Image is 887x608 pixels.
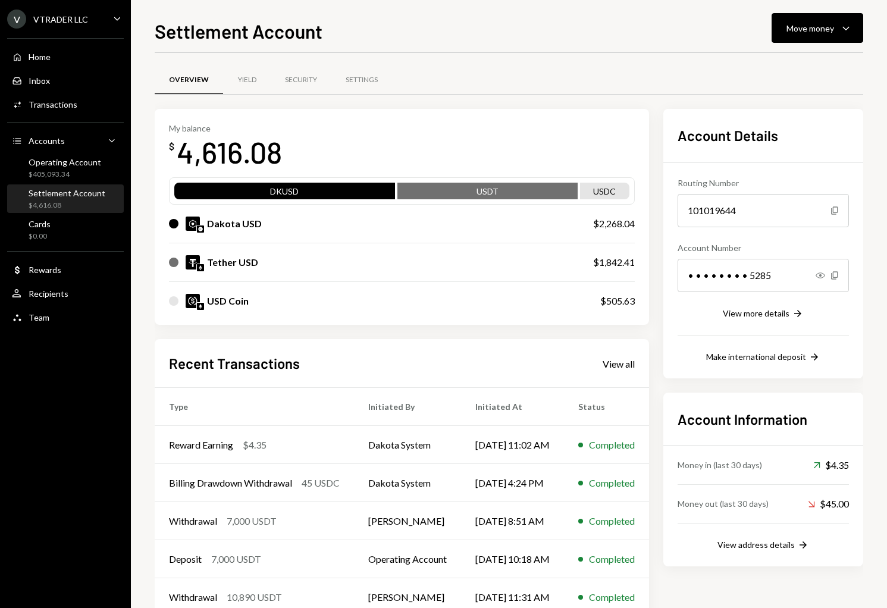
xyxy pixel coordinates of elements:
[169,476,292,490] div: Billing Drawdown Withdrawal
[678,459,762,471] div: Money in (last 30 days)
[603,357,635,370] a: View all
[397,185,578,202] div: USDT
[29,52,51,62] div: Home
[813,458,849,472] div: $4.35
[169,514,217,528] div: Withdrawal
[808,497,849,511] div: $45.00
[717,539,809,552] button: View address details
[29,170,101,180] div: $405,093.34
[243,438,267,452] div: $4.35
[354,426,461,464] td: Dakota System
[589,476,635,490] div: Completed
[33,14,88,24] div: VTRADER LLC
[706,352,806,362] div: Make international deposit
[29,136,65,146] div: Accounts
[197,225,204,233] img: base-mainnet
[7,10,26,29] div: V
[7,306,124,328] a: Team
[29,99,77,109] div: Transactions
[207,294,249,308] div: USD Coin
[706,351,820,364] button: Make international deposit
[589,552,635,566] div: Completed
[211,552,261,566] div: 7,000 USDT
[7,93,124,115] a: Transactions
[564,388,649,426] th: Status
[227,514,277,528] div: 7,000 USDT
[603,358,635,370] div: View all
[580,185,629,202] div: USDC
[723,308,804,321] button: View more details
[589,514,635,528] div: Completed
[461,540,564,578] td: [DATE] 10:18 AM
[169,140,174,152] div: $
[354,502,461,540] td: [PERSON_NAME]
[197,303,204,310] img: ethereum-mainnet
[589,590,635,604] div: Completed
[772,13,863,43] button: Move money
[7,215,124,244] a: Cards$0.00
[678,259,849,292] div: • • • • • • • • 5285
[461,464,564,502] td: [DATE] 4:24 PM
[7,70,124,91] a: Inbox
[7,130,124,151] a: Accounts
[155,65,223,95] a: Overview
[29,231,51,242] div: $0.00
[678,177,849,189] div: Routing Number
[29,76,50,86] div: Inbox
[678,409,849,429] h2: Account Information
[223,65,271,95] a: Yield
[29,219,51,229] div: Cards
[723,308,789,318] div: View more details
[186,255,200,269] img: USDT
[169,552,202,566] div: Deposit
[227,590,282,604] div: 10,890 USDT
[29,312,49,322] div: Team
[354,388,461,426] th: Initiated By
[29,157,101,167] div: Operating Account
[678,242,849,254] div: Account Number
[155,19,322,43] h1: Settlement Account
[600,294,635,308] div: $505.63
[186,217,200,231] img: DKUSD
[7,283,124,304] a: Recipients
[678,194,849,227] div: 101019644
[461,388,564,426] th: Initiated At
[207,217,262,231] div: Dakota USD
[678,497,769,510] div: Money out (last 30 days)
[29,188,105,198] div: Settlement Account
[354,540,461,578] td: Operating Account
[7,184,124,213] a: Settlement Account$4,616.08
[169,75,209,85] div: Overview
[169,353,300,373] h2: Recent Transactions
[461,426,564,464] td: [DATE] 11:02 AM
[717,540,795,550] div: View address details
[155,388,354,426] th: Type
[593,217,635,231] div: $2,268.04
[29,200,105,211] div: $4,616.08
[174,185,395,202] div: DKUSD
[169,590,217,604] div: Withdrawal
[29,289,68,299] div: Recipients
[169,123,282,133] div: My balance
[346,75,378,85] div: Settings
[169,438,233,452] div: Reward Earning
[7,46,124,67] a: Home
[29,265,61,275] div: Rewards
[354,464,461,502] td: Dakota System
[7,259,124,280] a: Rewards
[207,255,258,269] div: Tether USD
[238,75,256,85] div: Yield
[285,75,317,85] div: Security
[589,438,635,452] div: Completed
[271,65,331,95] a: Security
[331,65,392,95] a: Settings
[186,294,200,308] img: USDC
[786,22,834,35] div: Move money
[197,264,204,271] img: ethereum-mainnet
[593,255,635,269] div: $1,842.41
[678,126,849,145] h2: Account Details
[7,153,124,182] a: Operating Account$405,093.34
[177,133,282,171] div: 4,616.08
[302,476,340,490] div: 45 USDC
[461,502,564,540] td: [DATE] 8:51 AM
